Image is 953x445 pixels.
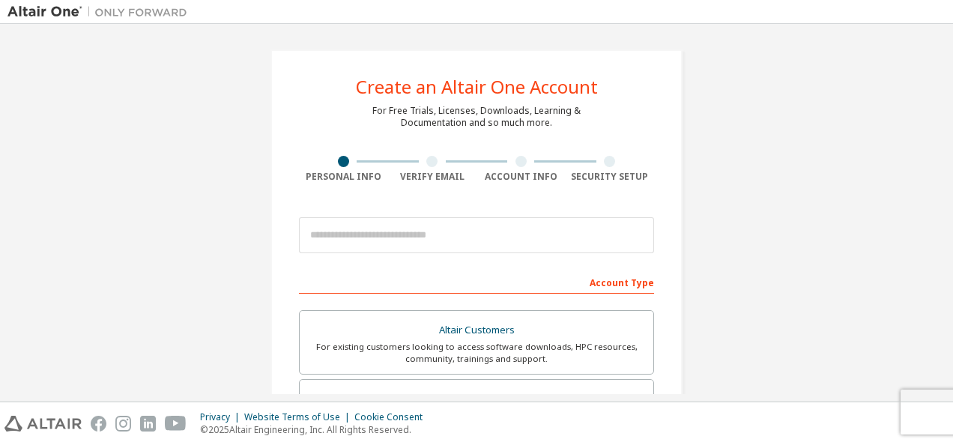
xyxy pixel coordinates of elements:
div: For existing customers looking to access software downloads, HPC resources, community, trainings ... [309,341,644,365]
div: Account Info [476,171,566,183]
div: For Free Trials, Licenses, Downloads, Learning & Documentation and so much more. [372,105,581,129]
img: youtube.svg [165,416,187,432]
div: Altair Customers [309,320,644,341]
div: Website Terms of Use [244,411,354,423]
img: instagram.svg [115,416,131,432]
div: Account Type [299,270,654,294]
img: Altair One [7,4,195,19]
img: linkedin.svg [140,416,156,432]
div: Cookie Consent [354,411,432,423]
img: facebook.svg [91,416,106,432]
div: Verify Email [388,171,477,183]
div: Privacy [200,411,244,423]
div: Personal Info [299,171,388,183]
img: altair_logo.svg [4,416,82,432]
div: Create an Altair One Account [356,78,598,96]
p: © 2025 Altair Engineering, Inc. All Rights Reserved. [200,423,432,436]
div: Security Setup [566,171,655,183]
div: Students [309,389,644,410]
